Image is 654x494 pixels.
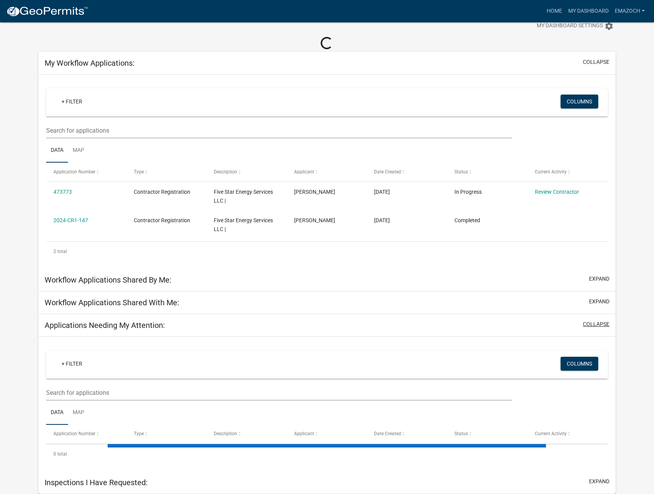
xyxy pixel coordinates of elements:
datatable-header-cell: Applicant [287,425,367,443]
button: Columns [561,357,598,371]
span: Date Created [374,431,401,436]
span: Eric Mazoch [294,189,335,195]
datatable-header-cell: Type [126,163,207,181]
button: expand [589,275,609,283]
input: Search for applications [46,385,512,401]
input: Search for applications [46,123,512,138]
h5: Workflow Applications Shared By Me: [45,275,171,284]
span: Status [454,169,468,175]
span: Type [134,169,144,175]
h5: Inspections I Have Requested: [45,478,148,487]
datatable-header-cell: Application Number [46,425,126,443]
span: In Progress [454,189,482,195]
button: expand [589,477,609,486]
span: Applicant [294,431,314,436]
a: 2024-CR1-147 [53,217,88,223]
span: Application Number [53,431,95,436]
button: collapse [583,58,609,66]
h5: Applications Needing My Attention: [45,321,165,330]
a: Map [68,138,89,163]
button: Columns [561,95,598,108]
span: Application Number [53,169,95,175]
a: Map [68,401,89,425]
button: expand [589,298,609,306]
span: Eric Mazoch [294,217,335,223]
span: Current Activity [535,431,567,436]
datatable-header-cell: Current Activity [527,163,607,181]
span: Contractor Registration [134,189,190,195]
a: My Dashboard [565,4,612,18]
a: Data [46,401,68,425]
datatable-header-cell: Date Created [367,163,447,181]
a: EMazoch [612,4,648,18]
span: Five Star Energy Services LLC | [214,217,273,232]
datatable-header-cell: Status [447,425,528,443]
span: Five Star Energy Services LLC | [214,189,273,204]
span: Date Created [374,169,401,175]
div: collapse [38,75,616,269]
span: Status [454,431,468,436]
datatable-header-cell: Applicant [287,163,367,181]
span: Type [134,431,144,436]
span: Completed [454,217,480,223]
h5: My Workflow Applications: [45,58,135,68]
i: settings [604,22,614,31]
span: 09/04/2025 [374,189,390,195]
span: 04/25/2024 [374,217,390,223]
datatable-header-cell: Date Created [367,425,447,443]
span: Description [214,431,237,436]
a: + Filter [55,357,88,371]
button: collapse [583,320,609,328]
a: Home [544,4,565,18]
span: My Dashboard Settings [537,22,603,31]
datatable-header-cell: Description [206,163,287,181]
span: Description [214,169,237,175]
a: Review Contractor [535,189,579,195]
div: 2 total [46,242,608,261]
span: Current Activity [535,169,567,175]
a: Data [46,138,68,163]
span: Contractor Registration [134,217,190,223]
datatable-header-cell: Type [126,425,207,443]
a: + Filter [55,95,88,108]
div: collapse [38,337,616,471]
button: My Dashboard Settingssettings [531,18,620,33]
div: 0 total [46,444,608,464]
datatable-header-cell: Current Activity [527,425,607,443]
datatable-header-cell: Description [206,425,287,443]
h5: Workflow Applications Shared With Me: [45,298,179,307]
datatable-header-cell: Status [447,163,528,181]
a: 473773 [53,189,72,195]
span: Applicant [294,169,314,175]
datatable-header-cell: Application Number [46,163,126,181]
